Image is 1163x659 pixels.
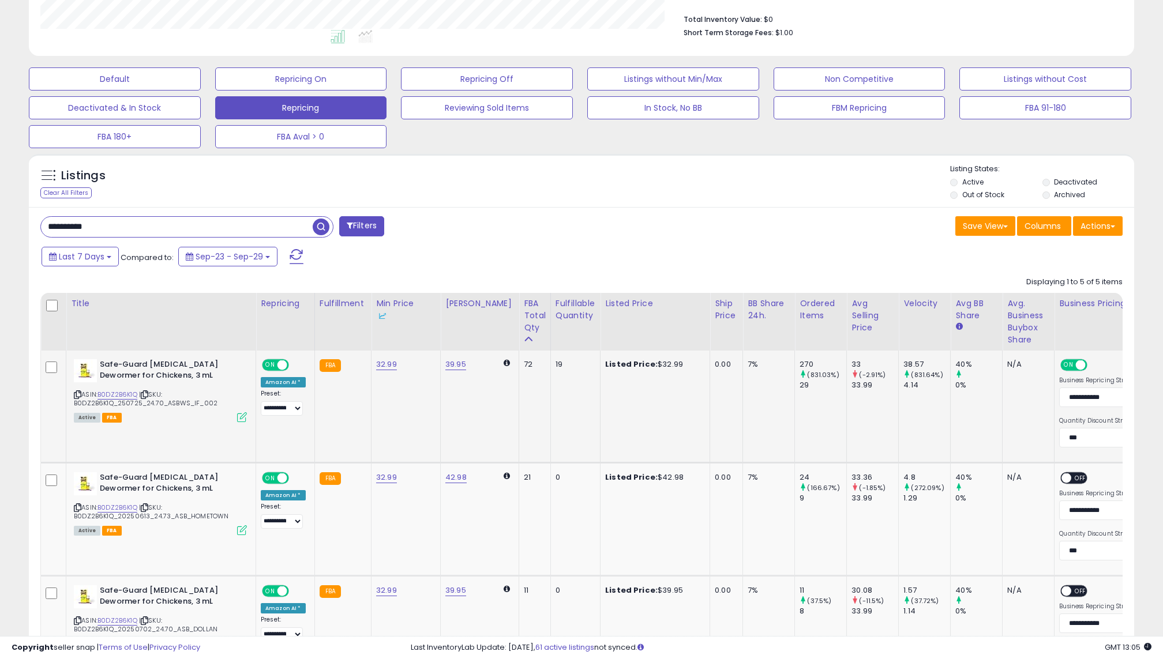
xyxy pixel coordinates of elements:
span: FBA [102,526,122,536]
div: Preset: [261,616,306,642]
div: ASIN: [74,585,247,647]
div: 0.00 [715,472,734,483]
label: Quantity Discount Strategy: [1059,530,1143,538]
div: 21 [524,472,542,483]
div: Listed Price [605,298,705,310]
div: 7% [748,472,786,483]
span: OFF [1086,360,1104,370]
a: Privacy Policy [149,642,200,653]
b: Short Term Storage Fees: [684,28,774,37]
div: 29 [800,380,846,390]
div: [PERSON_NAME] [445,298,514,310]
button: Repricing On [215,67,387,91]
a: 32.99 [376,585,397,596]
a: 61 active listings [535,642,594,653]
button: Actions [1073,216,1123,236]
label: Out of Stock [962,190,1004,199]
span: | SKU: B0DZ2B6K1Q_20250702_24.70_ASB_DOLLAN [74,616,217,633]
label: Business Repricing Strategy: [1059,489,1143,498]
div: N/A [1007,472,1045,483]
div: 0% [955,493,1002,503]
div: 33.36 [851,472,898,483]
div: 0 [556,585,591,596]
div: Preset: [261,503,306,529]
div: 0% [955,606,1002,616]
div: Preset: [261,390,306,416]
span: | SKU: B0DZ2B6K1Q_20250613_24.73_ASB_HOMETOWN [74,503,228,520]
small: (166.67%) [807,483,839,492]
span: FBA [102,413,122,423]
div: Title [71,298,251,310]
div: Velocity [903,298,946,310]
button: Listings without Min/Max [587,67,759,91]
button: In Stock, No BB [587,96,759,119]
small: FBA [320,585,341,598]
button: Non Competitive [774,67,946,91]
div: $39.95 [605,585,701,596]
p: Listing States: [950,164,1134,175]
b: Safe-Guard [MEDICAL_DATA] Dewormer for Chickens, 3 mL [100,472,240,496]
h5: Listings [61,168,106,184]
span: OFF [1071,586,1090,596]
img: 41iuWc-SXOL._SL40_.jpg [74,472,97,495]
span: Columns [1025,220,1061,232]
div: ASIN: [74,359,247,421]
div: 33.99 [851,606,898,616]
span: 2025-10-7 13:05 GMT [1105,642,1151,653]
li: $0 [684,12,1114,25]
div: Repricing [261,298,310,310]
a: 42.98 [445,472,467,483]
button: Last 7 Days [42,247,119,266]
div: Min Price [376,298,436,322]
a: B0DZ2B6K1Q [97,390,137,400]
button: Reviewing Sold Items [401,96,573,119]
button: FBA 180+ [29,125,201,148]
span: Last 7 Days [59,251,104,262]
button: Listings without Cost [959,67,1131,91]
label: Deactivated [1054,177,1097,187]
a: 32.99 [376,359,397,370]
div: 7% [748,359,786,370]
button: FBA Aval > 0 [215,125,387,148]
button: Sep-23 - Sep-29 [178,247,277,266]
div: Displaying 1 to 5 of 5 items [1026,277,1123,288]
div: 40% [955,585,1002,596]
b: Safe-Guard [MEDICAL_DATA] Dewormer for Chickens, 3 mL [100,585,240,609]
div: Some or all of the values in this column are provided from Inventory Lab. [376,310,436,322]
div: 0.00 [715,585,734,596]
div: 8 [800,606,846,616]
div: N/A [1007,359,1045,370]
div: seller snap | | [12,642,200,653]
div: $42.98 [605,472,701,483]
button: Save View [955,216,1015,236]
div: Ship Price [715,298,738,322]
img: 41iuWc-SXOL._SL40_.jpg [74,585,97,608]
small: Avg BB Share. [955,322,962,332]
a: B0DZ2B6K1Q [97,616,137,626]
div: 40% [955,472,1002,483]
div: Last InventoryLab Update: [DATE], not synced. [411,642,1151,653]
span: OFF [287,473,306,483]
span: ON [263,473,277,483]
small: FBA [320,472,341,485]
b: Listed Price: [605,585,658,596]
div: Amazon AI * [261,603,306,613]
b: Listed Price: [605,472,658,483]
div: 19 [556,359,591,370]
a: B0DZ2B6K1Q [97,503,137,513]
a: 32.99 [376,472,397,483]
small: (831.64%) [911,370,943,379]
div: Avg. Business Buybox Share [1007,298,1049,346]
div: Avg BB Share [955,298,997,322]
div: Amazon AI * [261,490,306,500]
span: All listings currently available for purchase on Amazon [74,413,100,423]
div: N/A [1007,585,1045,596]
div: 40% [955,359,1002,370]
div: BB Share 24h. [748,298,790,322]
span: ON [263,586,277,596]
button: Deactivated & In Stock [29,96,201,119]
small: (-2.91%) [859,370,886,379]
div: 72 [524,359,542,370]
div: Clear All Filters [40,187,92,198]
div: 7% [748,585,786,596]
